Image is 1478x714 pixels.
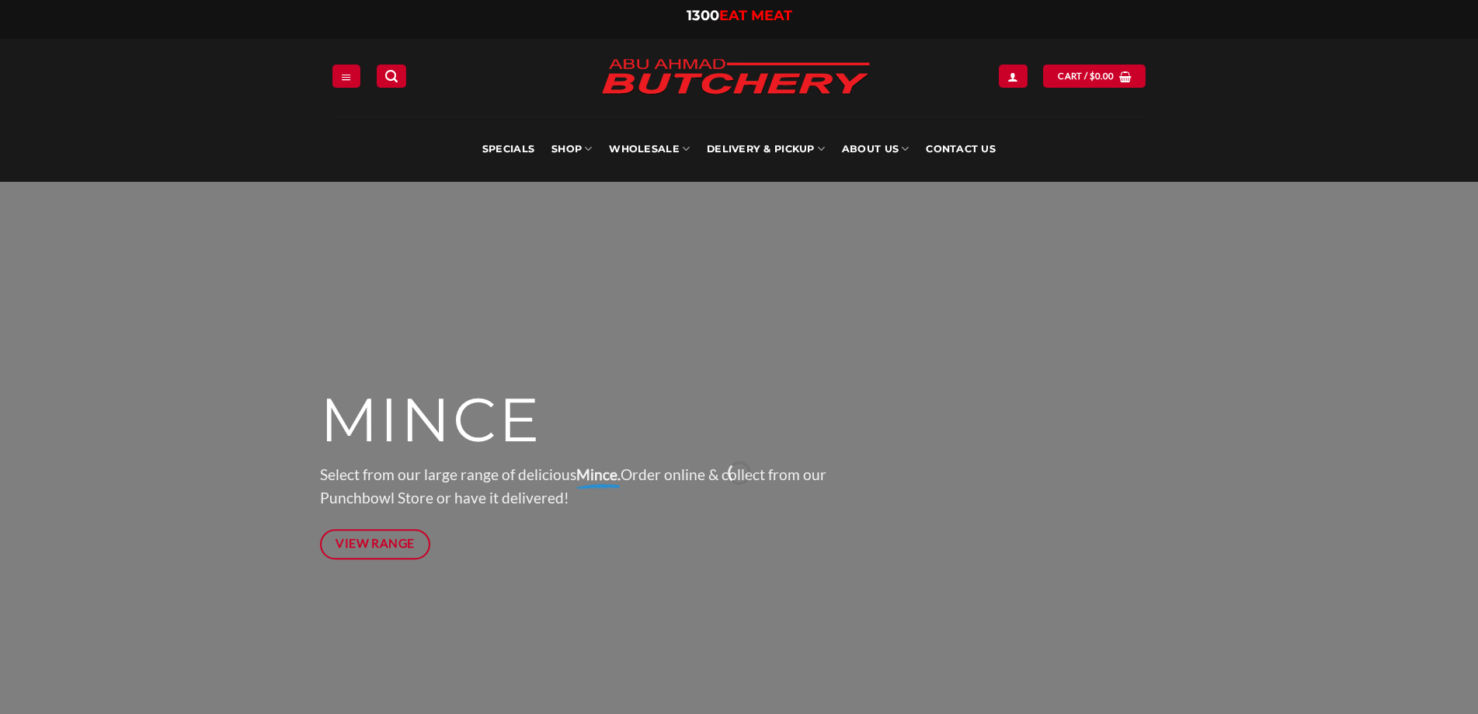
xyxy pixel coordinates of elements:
span: Cart / [1058,69,1114,83]
span: EAT MEAT [719,7,792,24]
a: Search [377,64,406,87]
a: 1300EAT MEAT [687,7,792,24]
span: MINCE [320,383,541,458]
a: Delivery & Pickup [707,117,825,182]
a: SHOP [551,117,592,182]
a: Contact Us [926,117,996,182]
a: View cart [1043,64,1146,87]
span: 1300 [687,7,719,24]
a: Login [999,64,1027,87]
a: Wholesale [609,117,690,182]
bdi: 0.00 [1090,71,1115,81]
span: Select from our large range of delicious Order online & collect from our Punchbowl Store or have ... [320,465,826,507]
span: $ [1090,69,1095,83]
a: Specials [482,117,534,182]
strong: Mince. [576,465,621,483]
a: View Range [320,529,431,559]
img: Abu Ahmad Butchery [588,48,883,107]
span: View Range [336,534,415,553]
a: Menu [332,64,360,87]
a: About Us [842,117,909,182]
